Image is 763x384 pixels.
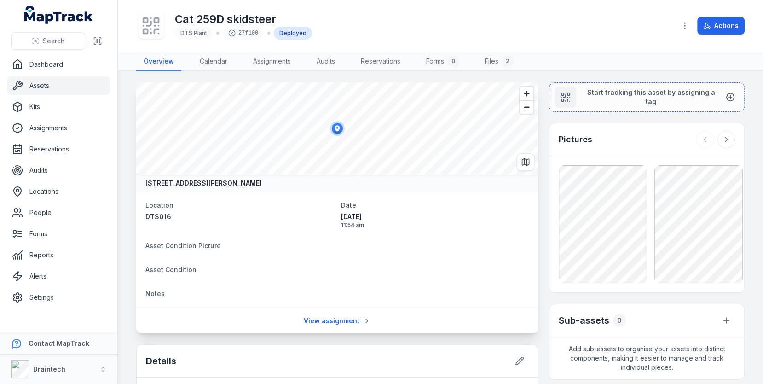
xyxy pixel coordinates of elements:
button: Actions [697,17,745,35]
div: 0 [613,314,626,327]
button: Start tracking this asset by assigning a tag [549,82,745,112]
strong: Contact MapTrack [29,339,89,347]
time: 02/09/2025, 11:54:34 am [341,212,529,229]
a: Files2 [477,52,520,71]
span: Location [145,201,173,209]
span: DTS016 [145,213,171,221]
span: Start tracking this asset by assigning a tag [584,88,718,106]
a: Kits [7,98,110,116]
div: Deployed [274,27,312,40]
button: Search [11,32,85,50]
span: Date [341,201,356,209]
a: Reservations [353,52,408,71]
a: Assets [7,76,110,95]
a: View assignment [298,312,376,330]
canvas: Map [136,82,538,175]
a: Forms0 [419,52,466,71]
a: Locations [7,182,110,201]
a: Dashboard [7,55,110,74]
a: Audits [7,161,110,180]
span: Asset Condition [145,266,197,273]
div: 2 [502,56,513,67]
a: Overview [136,52,181,71]
a: Forms [7,225,110,243]
a: DTS016 [145,212,334,221]
span: DTS Plant [180,29,207,36]
h1: Cat 259D skidsteer [175,12,312,27]
span: Search [43,36,64,46]
a: Audits [309,52,342,71]
a: Calendar [192,52,235,71]
a: People [7,204,110,222]
a: MapTrack [24,6,93,24]
h2: Sub-assets [559,314,609,327]
button: Zoom in [520,87,533,100]
a: Assignments [246,52,298,71]
h3: Pictures [559,133,592,146]
h2: Details [146,355,176,367]
a: Reports [7,246,110,264]
span: Notes [145,290,165,297]
span: [DATE] [341,212,529,221]
a: Alerts [7,267,110,285]
span: 11:54 am [341,221,529,229]
div: 27f100 [223,27,264,40]
button: Zoom out [520,100,533,114]
a: Assignments [7,119,110,137]
span: Add sub-assets to organise your assets into distinct components, making it easier to manage and t... [549,337,744,379]
strong: [STREET_ADDRESS][PERSON_NAME] [145,179,262,188]
span: Asset Condition Picture [145,242,221,250]
a: Settings [7,288,110,307]
strong: Draintech [33,365,65,373]
a: Reservations [7,140,110,158]
button: Switch to Map View [517,153,534,171]
div: 0 [448,56,459,67]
